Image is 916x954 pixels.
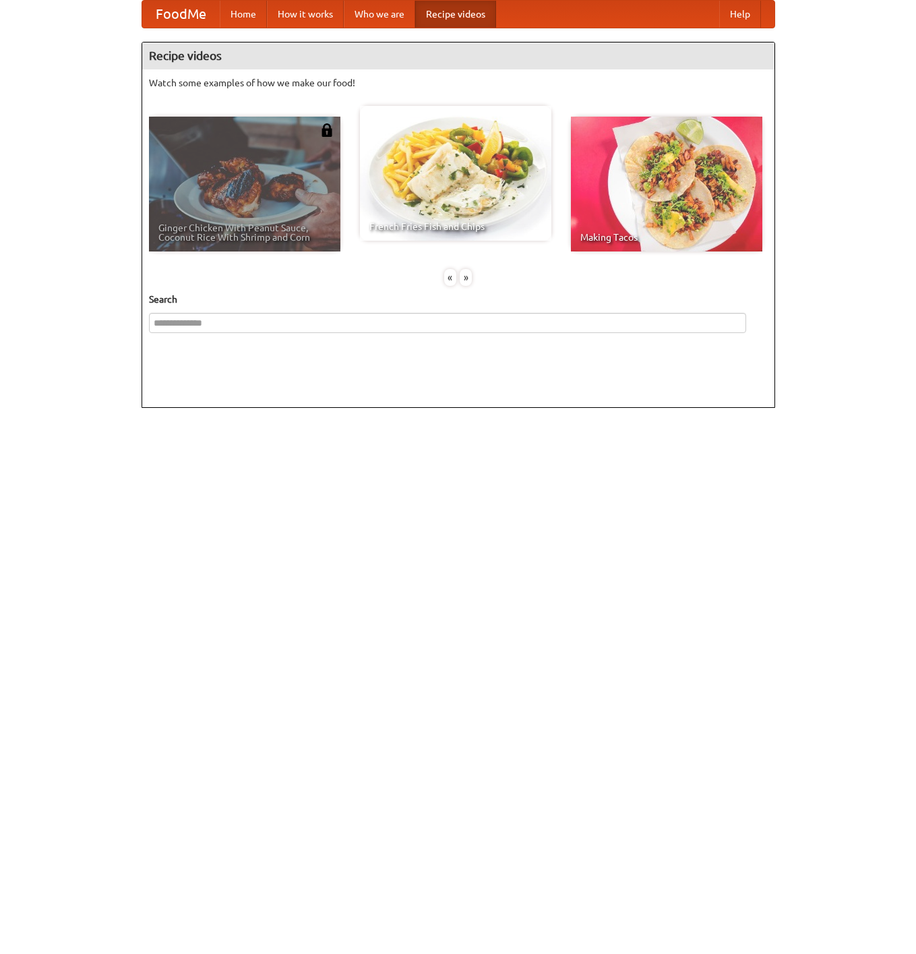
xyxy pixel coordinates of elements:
[220,1,267,28] a: Home
[142,42,774,69] h4: Recipe videos
[320,123,334,137] img: 483408.png
[142,1,220,28] a: FoodMe
[267,1,344,28] a: How it works
[360,106,551,241] a: French Fries Fish and Chips
[580,233,753,242] span: Making Tacos
[149,293,768,306] h5: Search
[571,117,762,251] a: Making Tacos
[369,222,542,231] span: French Fries Fish and Chips
[149,76,768,90] p: Watch some examples of how we make our food!
[344,1,415,28] a: Who we are
[460,269,472,286] div: »
[719,1,761,28] a: Help
[415,1,496,28] a: Recipe videos
[444,269,456,286] div: «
